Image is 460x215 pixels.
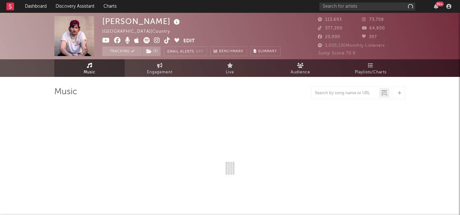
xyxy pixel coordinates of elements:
em: Off [196,50,203,54]
span: Playlists/Charts [355,69,387,76]
span: Audience [291,69,310,76]
a: Benchmark [210,46,247,56]
span: Jump Score: 70.9 [318,51,356,55]
input: Search for artists [319,3,415,11]
a: Engagement [125,59,195,77]
button: Summary [250,46,280,56]
span: 113,693 [318,18,342,22]
a: Playlists/Charts [335,59,406,77]
button: Edit [183,37,195,45]
button: Tracking [102,46,142,56]
span: Engagement [147,69,172,76]
a: Live [195,59,265,77]
div: [GEOGRAPHIC_DATA] | Country [102,28,177,36]
span: 23,000 [318,35,340,39]
div: 99 + [436,2,444,6]
a: Music [54,59,125,77]
button: Email AlertsOff [164,46,207,56]
div: [PERSON_NAME] [102,16,181,27]
span: Music [84,69,96,76]
span: 397 [362,35,377,39]
span: Live [226,69,234,76]
input: Search by song name or URL [312,91,379,96]
a: Audience [265,59,335,77]
span: 64,800 [362,26,385,30]
span: 377,200 [318,26,342,30]
span: 73,708 [362,18,384,22]
span: Benchmark [219,48,243,55]
button: 99+ [434,4,438,9]
span: ( 1 ) [142,46,161,56]
span: 1,005,130 Monthly Listeners [318,44,385,48]
span: Summary [258,50,277,53]
button: (1) [142,46,161,56]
